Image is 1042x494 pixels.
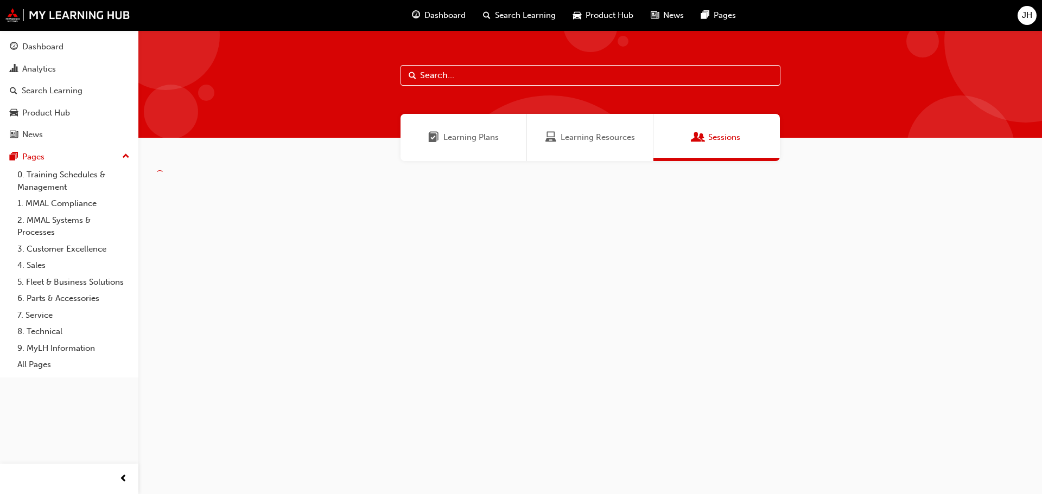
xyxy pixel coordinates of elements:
[10,86,17,96] span: search-icon
[692,4,745,27] a: pages-iconPages
[403,4,474,27] a: guage-iconDashboard
[22,41,63,53] div: Dashboard
[13,195,134,212] a: 1. MMAL Compliance
[708,131,740,144] span: Sessions
[22,107,70,119] div: Product Hub
[527,114,653,161] a: Learning ResourcesLearning Resources
[4,103,134,123] a: Product Hub
[474,4,564,27] a: search-iconSearch Learning
[409,69,416,82] span: Search
[4,59,134,79] a: Analytics
[10,152,18,162] span: pages-icon
[13,340,134,357] a: 9. MyLH Information
[642,4,692,27] a: news-iconNews
[428,131,439,144] span: Learning Plans
[4,35,134,147] button: DashboardAnalyticsSearch LearningProduct HubNews
[561,131,635,144] span: Learning Resources
[586,9,633,22] span: Product Hub
[13,257,134,274] a: 4. Sales
[22,129,43,141] div: News
[13,212,134,241] a: 2. MMAL Systems & Processes
[10,130,18,140] span: news-icon
[22,151,45,163] div: Pages
[545,131,556,144] span: Learning Resources
[4,125,134,145] a: News
[5,8,130,22] img: mmal
[693,131,704,144] span: Sessions
[122,150,130,164] span: up-icon
[483,9,491,22] span: search-icon
[651,9,659,22] span: news-icon
[1018,6,1037,25] button: JH
[4,81,134,101] a: Search Learning
[4,37,134,57] a: Dashboard
[13,290,134,307] a: 6. Parts & Accessories
[443,131,499,144] span: Learning Plans
[13,323,134,340] a: 8. Technical
[13,166,134,195] a: 0. Training Schedules & Management
[4,147,134,167] button: Pages
[701,9,709,22] span: pages-icon
[10,108,18,118] span: car-icon
[13,241,134,258] a: 3. Customer Excellence
[663,9,684,22] span: News
[424,9,466,22] span: Dashboard
[653,114,780,161] a: SessionsSessions
[401,114,527,161] a: Learning PlansLearning Plans
[573,9,581,22] span: car-icon
[119,472,128,486] span: prev-icon
[22,63,56,75] div: Analytics
[401,65,780,86] input: Search...
[714,9,736,22] span: Pages
[13,274,134,291] a: 5. Fleet & Business Solutions
[1022,9,1032,22] span: JH
[10,42,18,52] span: guage-icon
[495,9,556,22] span: Search Learning
[412,9,420,22] span: guage-icon
[13,307,134,324] a: 7. Service
[22,85,82,97] div: Search Learning
[564,4,642,27] a: car-iconProduct Hub
[13,356,134,373] a: All Pages
[10,65,18,74] span: chart-icon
